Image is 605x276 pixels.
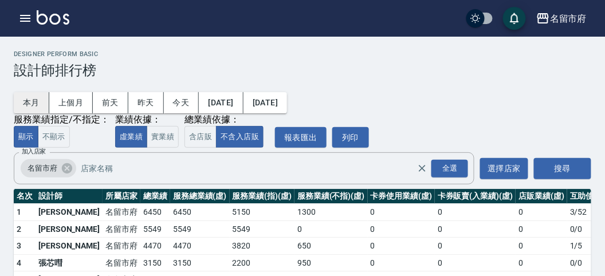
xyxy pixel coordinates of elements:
[140,220,170,238] td: 5549
[14,92,49,113] button: 本月
[103,220,140,238] td: 名留市府
[516,254,567,271] td: 0
[140,204,170,221] td: 6450
[164,92,199,113] button: 今天
[435,238,516,255] td: 0
[38,126,70,148] button: 不顯示
[431,160,468,178] div: 全選
[14,189,36,204] th: 名次
[435,220,516,238] td: 0
[480,158,528,179] button: 選擇店家
[170,204,230,221] td: 6450
[368,204,435,221] td: 0
[115,114,179,126] div: 業績依據：
[368,220,435,238] td: 0
[36,238,103,255] td: [PERSON_NAME]
[14,50,591,58] h2: Designer Perform Basic
[216,126,264,148] button: 不含入店販
[243,92,287,113] button: [DATE]
[294,220,367,238] td: 0
[170,189,230,204] th: 服務總業績(虛)
[78,159,438,179] input: 店家名稱
[414,160,430,176] button: Clear
[199,92,243,113] button: [DATE]
[21,159,76,178] div: 名留市府
[22,147,46,156] label: 加入店家
[435,204,516,221] td: 0
[140,189,170,204] th: 總業績
[140,254,170,271] td: 3150
[332,127,369,148] button: 列印
[516,238,567,255] td: 0
[184,114,269,126] div: 總業績依據：
[37,10,69,25] img: Logo
[115,126,147,148] button: 虛業績
[14,114,109,126] div: 服務業績指定/不指定：
[17,258,21,267] span: 4
[103,189,140,204] th: 所屬店家
[128,92,164,113] button: 昨天
[184,126,217,148] button: 含店販
[147,126,179,148] button: 實業績
[294,238,367,255] td: 650
[36,220,103,238] td: [PERSON_NAME]
[429,157,470,180] button: Open
[14,126,38,148] button: 顯示
[36,254,103,271] td: 張芯嘒
[49,92,93,113] button: 上個月
[294,254,367,271] td: 950
[36,204,103,221] td: [PERSON_NAME]
[103,204,140,221] td: 名留市府
[368,238,435,255] td: 0
[140,238,170,255] td: 4470
[435,189,516,204] th: 卡券販賣(入業績)(虛)
[103,254,140,271] td: 名留市府
[170,254,230,271] td: 3150
[516,189,567,204] th: 店販業績(虛)
[17,207,21,216] span: 1
[503,7,526,30] button: save
[36,189,103,204] th: 設計師
[516,220,567,238] td: 0
[93,92,128,113] button: 前天
[230,238,295,255] td: 3820
[170,238,230,255] td: 4470
[516,204,567,221] td: 0
[230,204,295,221] td: 5150
[14,62,591,78] h3: 設計師排行榜
[368,189,435,204] th: 卡券使用業績(虛)
[294,189,367,204] th: 服務業績(不指)(虛)
[17,224,21,234] span: 2
[170,220,230,238] td: 5549
[294,204,367,221] td: 1300
[275,127,327,148] button: 報表匯出
[21,163,64,174] span: 名留市府
[532,7,591,30] button: 名留市府
[550,11,587,26] div: 名留市府
[435,254,516,271] td: 0
[230,220,295,238] td: 5549
[103,238,140,255] td: 名留市府
[230,189,295,204] th: 服務業績(指)(虛)
[230,254,295,271] td: 2200
[17,241,21,250] span: 3
[368,254,435,271] td: 0
[534,158,591,179] button: 搜尋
